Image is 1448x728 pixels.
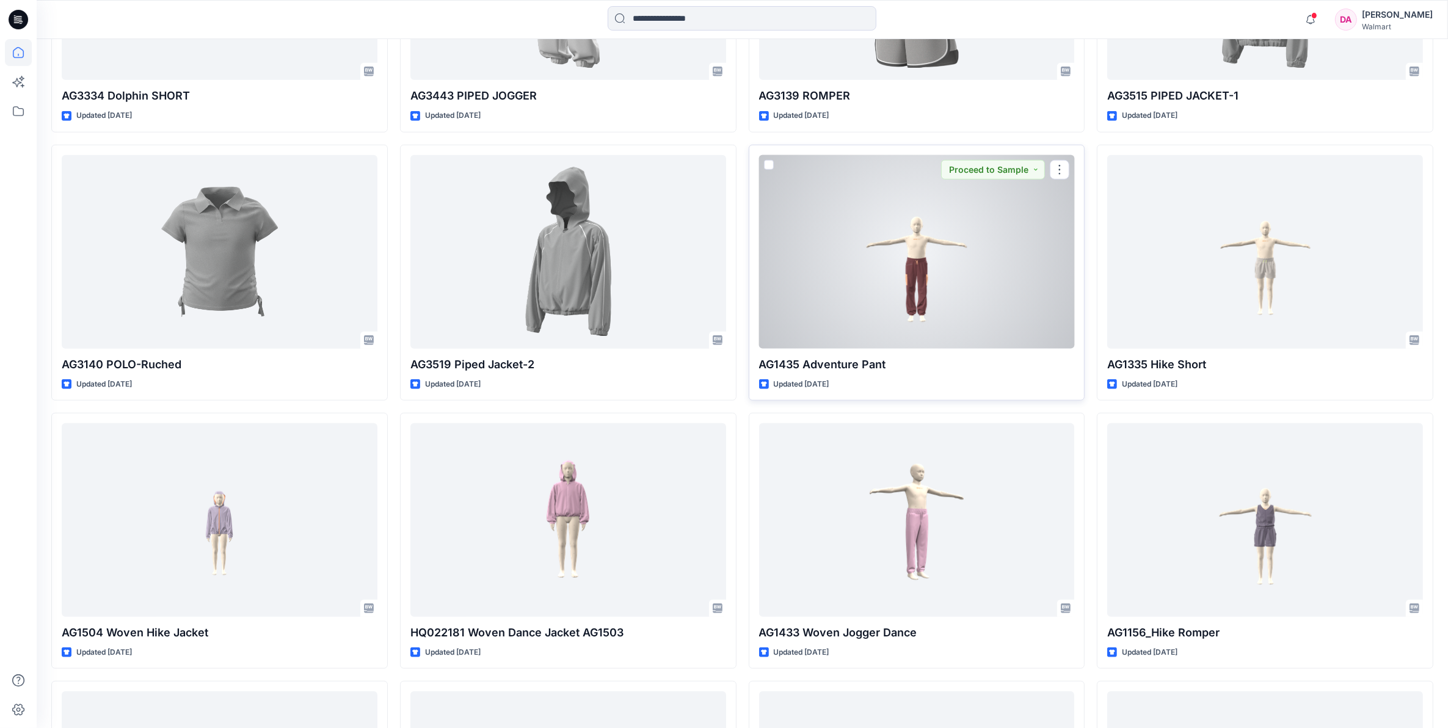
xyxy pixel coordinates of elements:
[62,624,377,641] p: AG1504 Woven Hike Jacket
[76,378,132,391] p: Updated [DATE]
[425,646,481,659] p: Updated [DATE]
[425,109,481,122] p: Updated [DATE]
[76,109,132,122] p: Updated [DATE]
[759,87,1075,104] p: AG3139 ROMPER
[1107,624,1423,641] p: AG1156_Hike Romper
[1122,646,1177,659] p: Updated [DATE]
[410,423,726,617] a: HQ022181 Woven Dance Jacket AG1503
[1335,9,1357,31] div: DA
[62,155,377,349] a: AG3140 POLO-Ruched
[76,646,132,659] p: Updated [DATE]
[759,155,1075,349] a: AG1435 Adventure Pant
[425,378,481,391] p: Updated [DATE]
[759,624,1075,641] p: AG1433 Woven Jogger Dance
[774,378,829,391] p: Updated [DATE]
[759,356,1075,373] p: AG1435 Adventure Pant
[1107,423,1423,617] a: AG1156_Hike Romper
[1122,109,1177,122] p: Updated [DATE]
[410,155,726,349] a: AG3519 Piped Jacket-2
[410,87,726,104] p: AG3443 PIPED JOGGER
[410,356,726,373] p: AG3519 Piped Jacket-2
[1107,356,1423,373] p: AG1335 Hike Short
[62,87,377,104] p: AG3334 Dolphin SHORT
[1122,378,1177,391] p: Updated [DATE]
[774,646,829,659] p: Updated [DATE]
[410,624,726,641] p: HQ022181 Woven Dance Jacket AG1503
[1362,7,1433,22] div: [PERSON_NAME]
[62,356,377,373] p: AG3140 POLO-Ruched
[1107,87,1423,104] p: AG3515 PIPED JACKET-1
[774,109,829,122] p: Updated [DATE]
[759,423,1075,617] a: AG1433 Woven Jogger Dance
[1107,155,1423,349] a: AG1335 Hike Short
[62,423,377,617] a: AG1504 Woven Hike Jacket
[1362,22,1433,31] div: Walmart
